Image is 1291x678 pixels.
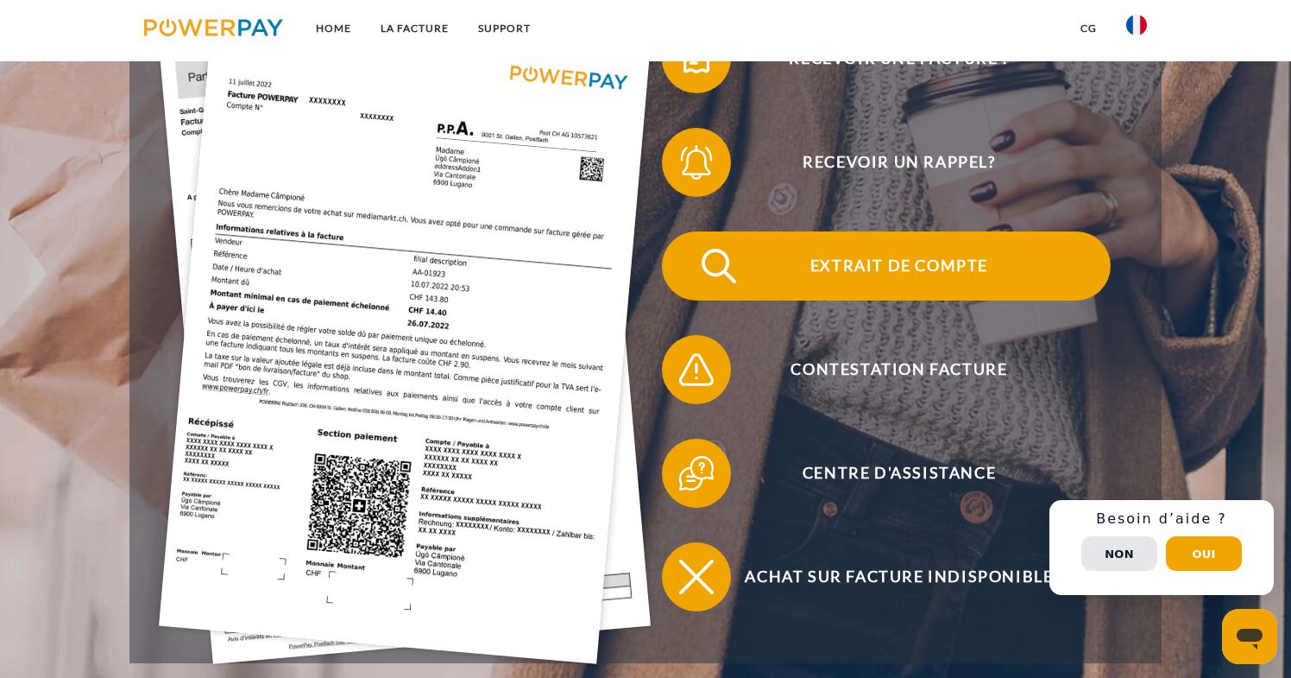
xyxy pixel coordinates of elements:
[688,542,1111,611] span: Achat sur facture indisponible
[1066,13,1112,44] a: CG
[1222,609,1277,664] iframe: Bouton de lancement de la fenêtre de messagerie
[1126,15,1147,35] img: fr
[366,13,463,44] a: LA FACTURE
[688,439,1111,508] span: Centre d'assistance
[662,439,1111,508] button: Centre d'assistance
[1166,536,1242,571] button: Oui
[675,555,718,599] img: qb_close.svg
[144,19,283,36] img: logo-powerpay.svg
[1081,536,1157,571] button: Non
[662,128,1111,197] button: Recevoir un rappel?
[301,13,366,44] a: Home
[662,335,1111,404] button: Contestation Facture
[1049,500,1274,595] div: Schnellhilfe
[662,231,1111,301] button: Extrait de compte
[675,348,718,391] img: qb_warning.svg
[159,7,651,665] img: single_invoice_powerpay_fr.jpg
[662,24,1111,93] button: Recevoir une facture ?
[662,542,1111,611] button: Achat sur facture indisponible
[675,452,718,495] img: qb_help.svg
[463,13,545,44] a: Support
[688,128,1111,197] span: Recevoir un rappel?
[697,244,740,288] img: qb_search.svg
[675,141,718,184] img: qb_bell.svg
[1060,510,1263,528] h3: Besoin d’aide ?
[688,335,1111,404] span: Contestation Facture
[688,231,1111,301] span: Extrait de compte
